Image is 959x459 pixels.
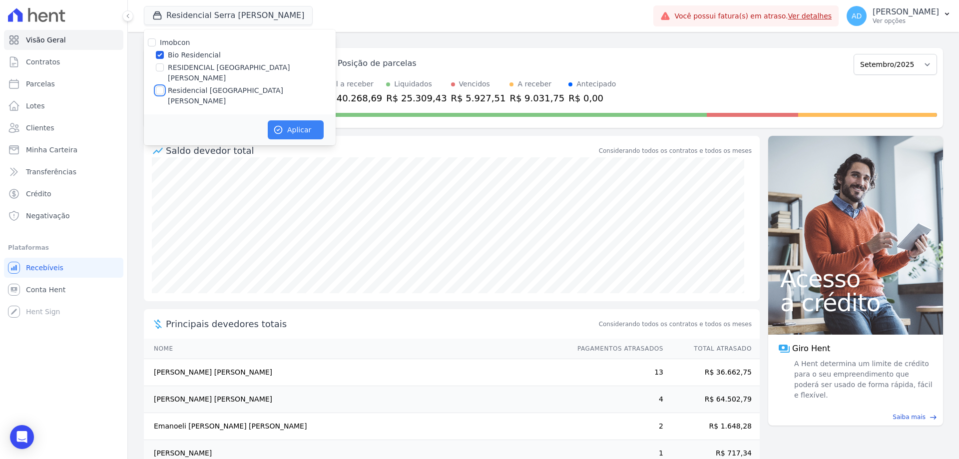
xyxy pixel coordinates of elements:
a: Negativação [4,206,123,226]
button: Aplicar [268,120,324,139]
th: Nome [144,339,568,359]
a: Recebíveis [4,258,123,278]
span: Saiba mais [893,413,926,422]
span: Lotes [26,101,45,111]
a: Clientes [4,118,123,138]
div: Saldo devedor total [166,144,597,157]
p: Ver opções [873,17,939,25]
a: Crédito [4,184,123,204]
span: a crédito [780,291,931,315]
span: Negativação [26,211,70,221]
a: Conta Hent [4,280,123,300]
div: R$ 0,00 [568,91,616,105]
label: RESIDENCIAL [GEOGRAPHIC_DATA][PERSON_NAME] [168,62,336,83]
button: Residencial Serra [PERSON_NAME] [144,6,313,25]
span: Transferências [26,167,76,177]
div: Vencidos [459,79,490,89]
td: R$ 64.502,79 [664,386,760,413]
span: Minha Carteira [26,145,77,155]
td: 13 [568,359,664,386]
td: 2 [568,413,664,440]
th: Pagamentos Atrasados [568,339,664,359]
div: R$ 5.927,51 [451,91,506,105]
div: R$ 40.268,69 [322,91,382,105]
td: R$ 36.662,75 [664,359,760,386]
div: Antecipado [576,79,616,89]
td: R$ 1.648,28 [664,413,760,440]
td: 4 [568,386,664,413]
span: east [930,414,937,421]
div: Plataformas [8,242,119,254]
span: Recebíveis [26,263,63,273]
span: Principais devedores totais [166,317,597,331]
button: AD [PERSON_NAME] Ver opções [839,2,959,30]
div: A receber [517,79,551,89]
div: Total a receber [322,79,382,89]
span: Considerando todos os contratos e todos os meses [599,320,752,329]
a: Ver detalhes [788,12,832,20]
label: Bio Residencial [168,50,221,60]
td: Emanoeli [PERSON_NAME] [PERSON_NAME] [144,413,568,440]
a: Saiba mais east [774,413,937,422]
span: Acesso [780,267,931,291]
span: Visão Geral [26,35,66,45]
span: Você possui fatura(s) em atraso. [674,11,832,21]
th: Total Atrasado [664,339,760,359]
label: Imobcon [160,38,190,46]
span: Crédito [26,189,51,199]
div: Posição de parcelas [338,57,417,69]
a: Transferências [4,162,123,182]
span: Conta Hent [26,285,65,295]
span: Giro Hent [792,343,830,355]
td: [PERSON_NAME] [PERSON_NAME] [144,386,568,413]
a: Visão Geral [4,30,123,50]
div: Open Intercom Messenger [10,425,34,449]
a: Parcelas [4,74,123,94]
td: [PERSON_NAME] [PERSON_NAME] [144,359,568,386]
span: Parcelas [26,79,55,89]
a: Lotes [4,96,123,116]
span: AD [852,12,862,19]
label: Residencial [GEOGRAPHIC_DATA][PERSON_NAME] [168,85,336,106]
div: Liquidados [394,79,432,89]
a: Minha Carteira [4,140,123,160]
span: Clientes [26,123,54,133]
a: Contratos [4,52,123,72]
div: Considerando todos os contratos e todos os meses [599,146,752,155]
span: Contratos [26,57,60,67]
span: A Hent determina um limite de crédito para o seu empreendimento que poderá ser usado de forma ráp... [792,359,933,401]
div: R$ 9.031,75 [509,91,564,105]
p: [PERSON_NAME] [873,7,939,17]
div: R$ 25.309,43 [386,91,447,105]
